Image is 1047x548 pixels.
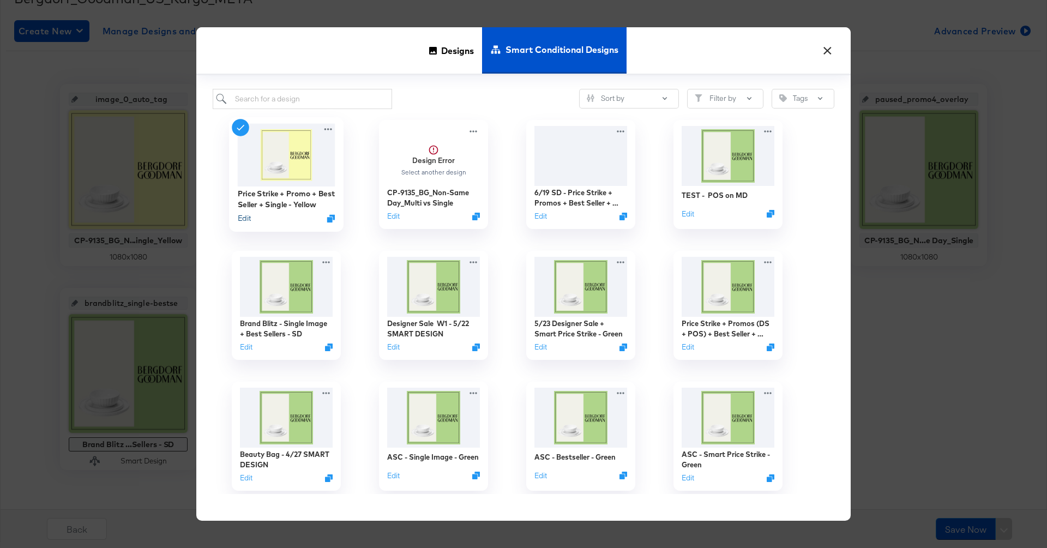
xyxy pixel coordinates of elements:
button: Edit [387,342,400,352]
svg: Duplicate [619,343,627,351]
button: TagTags [772,89,834,109]
div: ASC - Single Image - Green [387,452,479,462]
svg: Filter [695,94,702,102]
button: SlidersSort by [579,89,679,109]
button: Edit [238,213,251,224]
div: Select another design [401,168,467,176]
img: sEHInQoFo3psjVjUYbeNjw.jpg [387,388,480,448]
img: Vyw9i16vJAJ5aNL1CewsFw.jpg [534,257,627,317]
svg: Duplicate [472,472,480,479]
button: FilterFilter by [687,89,763,109]
svg: Duplicate [619,212,627,220]
img: sEHInQoFo3psjVjUYbeNjw.jpg [682,126,774,186]
img: sEHInQoFo3psjVjUYbeNjw.jpg [682,388,774,448]
div: ASC - Bestseller - GreenEditDuplicate [526,382,635,491]
div: 6/19 SD - Price Strike + Promos + Best Seller + Single - Green [534,188,627,208]
img: tkCJOnuAGP3ZoAfbShfhsQ.jpg [238,123,335,186]
div: Price Strike + Promo + Best Seller + Single - YellowEditDuplicate [229,117,344,232]
svg: Duplicate [767,474,774,481]
div: Price Strike + Promos (DS + POS) + Best Seller + Single - GreenEditDuplicate [673,251,783,360]
div: TEST - POS on MDEditDuplicate [673,120,783,229]
img: sEHInQoFo3psjVjUYbeNjw.jpg [534,388,627,448]
svg: Duplicate [325,474,333,481]
button: Edit [387,211,400,221]
svg: Sliders [587,94,594,102]
div: Beauty Bag - 4/27 SMART DESIGNEditDuplicate [232,382,341,491]
div: 6/19 SD - Price Strike + Promos + Best Seller + Single - GreenEditDuplicate [526,120,635,229]
button: Edit [682,209,694,219]
svg: Duplicate [767,343,774,351]
button: Edit [534,211,547,221]
span: Smart Conditional Designs [506,26,618,74]
span: Designs [441,27,474,75]
button: Edit [240,473,252,483]
div: Brand Blitz - Single Image + Best Sellers - SD [240,318,333,339]
svg: Duplicate [472,212,480,220]
div: Price Strike + Promo + Best Seller + Single - Yellow [238,188,335,209]
img: sEHInQoFo3psjVjUYbeNjw.jpg [682,257,774,317]
svg: Duplicate [325,343,333,351]
div: Price Strike + Promos (DS + POS) + Best Seller + Single - Green [682,318,774,339]
img: sEHInQoFo3psjVjUYbeNjw.jpg [240,257,333,317]
button: Edit [682,473,694,483]
div: ASC - Single Image - GreenEditDuplicate [379,382,488,491]
div: ASC - Bestseller - Green [534,452,616,462]
svg: Tag [779,94,787,102]
div: CP-9135_BG_Non-Same Day_Multi vs Single [387,188,480,208]
div: 5/23 Designer Sale + Smart Price Strike - GreenEditDuplicate [526,251,635,360]
button: Edit [534,342,547,352]
svg: Duplicate [767,210,774,218]
svg: Duplicate [619,472,627,479]
div: ASC - Smart Price Strike - GreenEditDuplicate [673,382,783,491]
img: sEHInQoFo3psjVjUYbeNjw.jpg [240,388,333,448]
div: 5/23 Designer Sale + Smart Price Strike - Green [534,318,627,339]
div: Brand Blitz - Single Image + Best Sellers - SDEditDuplicate [232,251,341,360]
div: Designer Sale W1 - 5/22 SMART DESIGNEditDuplicate [379,251,488,360]
img: Vyw9i16vJAJ5aNL1CewsFw.jpg [387,257,480,317]
button: × [817,38,837,58]
div: Beauty Bag - 4/27 SMART DESIGN [240,449,333,469]
div: Design ErrorSelect another designCP-9135_BG_Non-Same Day_Multi vs SingleEditDuplicate [379,120,488,229]
svg: Duplicate [472,343,480,351]
button: Edit [682,342,694,352]
button: Edit [387,471,400,481]
strong: Design Error [412,155,455,165]
svg: Duplicate [327,214,335,222]
div: Designer Sale W1 - 5/22 SMART DESIGN [387,318,480,339]
button: Edit [240,342,252,352]
button: Edit [534,471,547,481]
div: ASC - Smart Price Strike - Green [682,449,774,469]
input: Search for a design [213,89,392,109]
div: TEST - POS on MD [682,190,748,201]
